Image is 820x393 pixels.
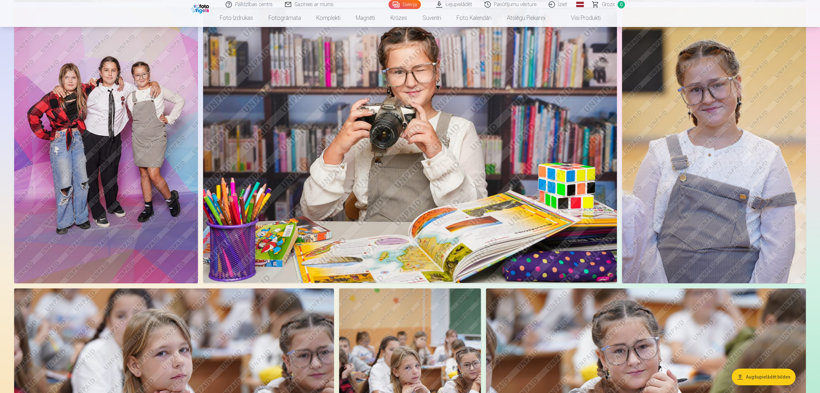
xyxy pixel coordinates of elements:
[499,9,553,27] a: Atslēgu piekariņi
[212,9,261,27] a: Foto izdrukas
[348,9,383,27] a: Magnēti
[415,9,449,27] a: Suvenīri
[553,9,608,27] a: Visi produkti
[449,9,499,27] a: Foto kalendāri
[191,3,211,13] img: /fa1
[732,369,796,385] button: Augšupielādēt bildes
[383,9,415,27] a: Krūzes
[261,9,309,27] a: Fotogrāmata
[618,1,625,8] span: 0
[602,1,615,8] span: Grozs
[309,9,348,27] a: Komplekti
